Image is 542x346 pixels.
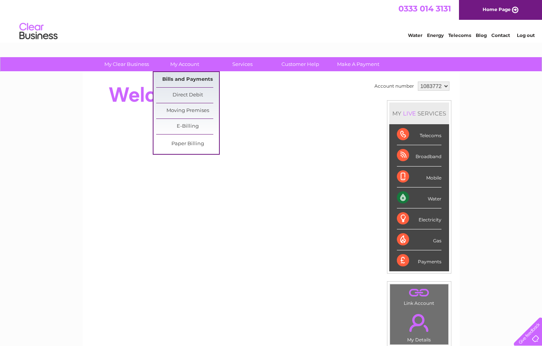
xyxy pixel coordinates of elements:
[156,119,219,134] a: E-Billing
[390,284,449,308] td: Link Account
[427,32,444,38] a: Energy
[91,4,451,37] div: Clear Business is a trading name of Verastar Limited (registered in [GEOGRAPHIC_DATA] No. 3667643...
[153,57,216,71] a: My Account
[401,110,417,117] div: LIVE
[398,4,451,13] a: 0333 014 3131
[397,187,441,208] div: Water
[476,32,487,38] a: Blog
[517,32,535,38] a: Log out
[397,250,441,271] div: Payments
[269,57,332,71] a: Customer Help
[397,167,441,187] div: Mobile
[392,309,446,336] a: .
[397,208,441,229] div: Electricity
[397,229,441,250] div: Gas
[397,124,441,145] div: Telecoms
[156,136,219,152] a: Paper Billing
[211,57,274,71] a: Services
[156,103,219,119] a: Moving Premises
[392,286,446,300] a: .
[95,57,158,71] a: My Clear Business
[373,80,416,93] td: Account number
[156,88,219,103] a: Direct Debit
[19,20,58,43] img: logo.png
[390,308,449,345] td: My Details
[491,32,510,38] a: Contact
[408,32,422,38] a: Water
[448,32,471,38] a: Telecoms
[389,103,449,124] div: MY SERVICES
[327,57,390,71] a: Make A Payment
[156,72,219,87] a: Bills and Payments
[397,145,441,166] div: Broadband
